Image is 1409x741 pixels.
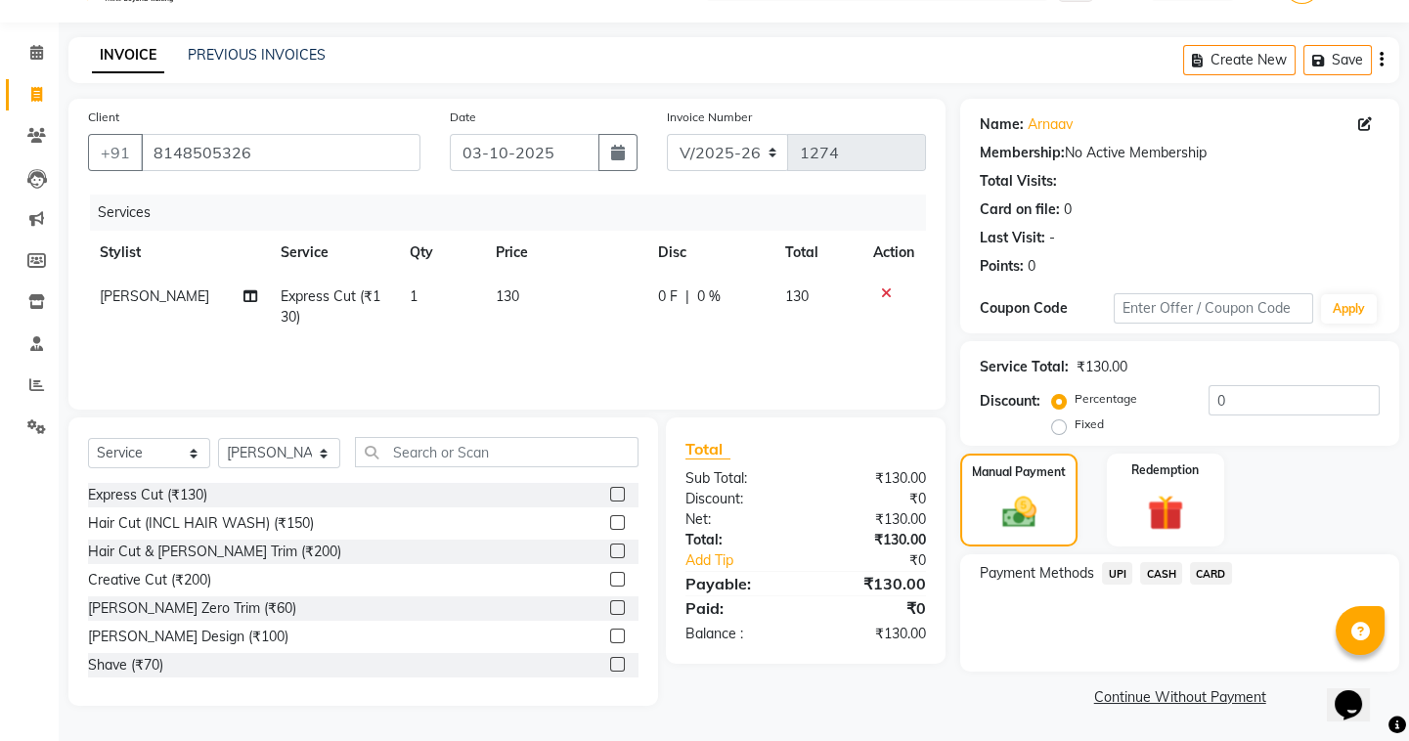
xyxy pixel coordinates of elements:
th: Action [861,231,926,275]
span: Total [685,439,730,459]
img: _cash.svg [991,493,1047,532]
a: Continue Without Payment [964,687,1395,708]
th: Qty [398,231,484,275]
button: Create New [1183,45,1296,75]
div: Coupon Code [980,298,1113,319]
div: Express Cut (₹130) [88,485,207,505]
div: Sub Total: [671,468,806,489]
div: [PERSON_NAME] Zero Trim (₹60) [88,598,296,619]
div: 0 [1028,256,1035,277]
button: Apply [1321,294,1377,324]
label: Date [450,109,476,126]
div: ₹0 [806,596,941,620]
a: Arnaav [1028,114,1073,135]
div: Hair Cut & [PERSON_NAME] Trim (₹200) [88,542,341,562]
span: 0 % [697,286,721,307]
span: 1 [410,287,418,305]
div: Payable: [671,572,806,595]
div: Total Visits: [980,171,1057,192]
div: Service Total: [980,357,1069,377]
iframe: chat widget [1327,663,1389,721]
div: ₹0 [806,489,941,509]
div: Card on file: [980,199,1060,220]
span: 0 F [658,286,678,307]
div: Creative Cut (₹200) [88,570,211,590]
label: Percentage [1075,390,1137,408]
th: Service [269,231,398,275]
a: Add Tip [671,550,828,571]
input: Enter Offer / Coupon Code [1114,293,1313,324]
div: Membership: [980,143,1065,163]
div: Last Visit: [980,228,1045,248]
label: Invoice Number [667,109,752,126]
span: | [685,286,689,307]
div: Discount: [980,391,1040,412]
div: ₹130.00 [806,530,941,550]
span: Express Cut (₹130) [281,287,380,326]
div: [PERSON_NAME] Design (₹100) [88,627,288,647]
div: ₹130.00 [806,468,941,489]
button: Save [1303,45,1372,75]
span: [PERSON_NAME] [100,287,209,305]
th: Total [773,231,861,275]
div: Shave (₹70) [88,655,163,676]
div: ₹130.00 [806,509,941,530]
div: ₹0 [828,550,941,571]
span: CARD [1190,562,1232,585]
label: Client [88,109,119,126]
div: ₹130.00 [1077,357,1127,377]
div: ₹130.00 [806,624,941,644]
div: Total: [671,530,806,550]
div: 0 [1064,199,1072,220]
div: No Active Membership [980,143,1380,163]
th: Price [484,231,647,275]
div: Services [90,195,941,231]
div: Balance : [671,624,806,644]
div: Hair Cut (INCL HAIR WASH) (₹150) [88,513,314,534]
div: Name: [980,114,1024,135]
img: _gift.svg [1136,491,1195,536]
div: Net: [671,509,806,530]
input: Search by Name/Mobile/Email/Code [141,134,420,171]
span: UPI [1102,562,1132,585]
span: Payment Methods [980,563,1094,584]
span: 130 [785,287,809,305]
input: Search or Scan [355,437,638,467]
span: 130 [496,287,519,305]
div: Points: [980,256,1024,277]
label: Manual Payment [972,463,1066,481]
div: Discount: [671,489,806,509]
a: INVOICE [92,38,164,73]
a: PREVIOUS INVOICES [188,46,326,64]
div: ₹130.00 [806,572,941,595]
span: CASH [1140,562,1182,585]
button: +91 [88,134,143,171]
th: Stylist [88,231,269,275]
label: Fixed [1075,415,1104,433]
div: - [1049,228,1055,248]
label: Redemption [1131,461,1199,479]
div: Paid: [671,596,806,620]
th: Disc [646,231,773,275]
